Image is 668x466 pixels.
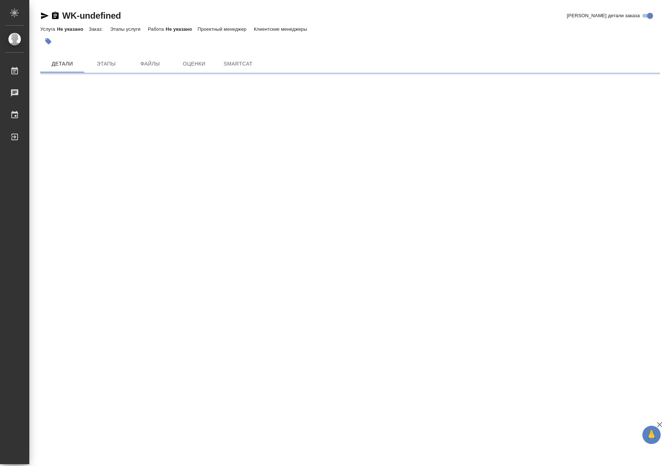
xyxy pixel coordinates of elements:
[645,427,658,443] span: 🙏
[62,11,121,20] a: WK-undefined
[89,59,124,68] span: Этапы
[254,26,309,32] p: Клиентские менеджеры
[45,59,80,68] span: Детали
[177,59,212,68] span: Оценки
[110,26,142,32] p: Этапы услуги
[133,59,168,68] span: Файлы
[57,26,89,32] p: Не указано
[89,26,104,32] p: Заказ:
[642,426,661,444] button: 🙏
[40,11,49,20] button: Скопировать ссылку для ЯМессенджера
[166,26,197,32] p: Не указано
[567,12,640,19] span: [PERSON_NAME] детали заказа
[40,33,56,49] button: Добавить тэг
[40,26,57,32] p: Услуга
[148,26,166,32] p: Работа
[51,11,60,20] button: Скопировать ссылку
[197,26,248,32] p: Проектный менеджер
[220,59,256,68] span: SmartCat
